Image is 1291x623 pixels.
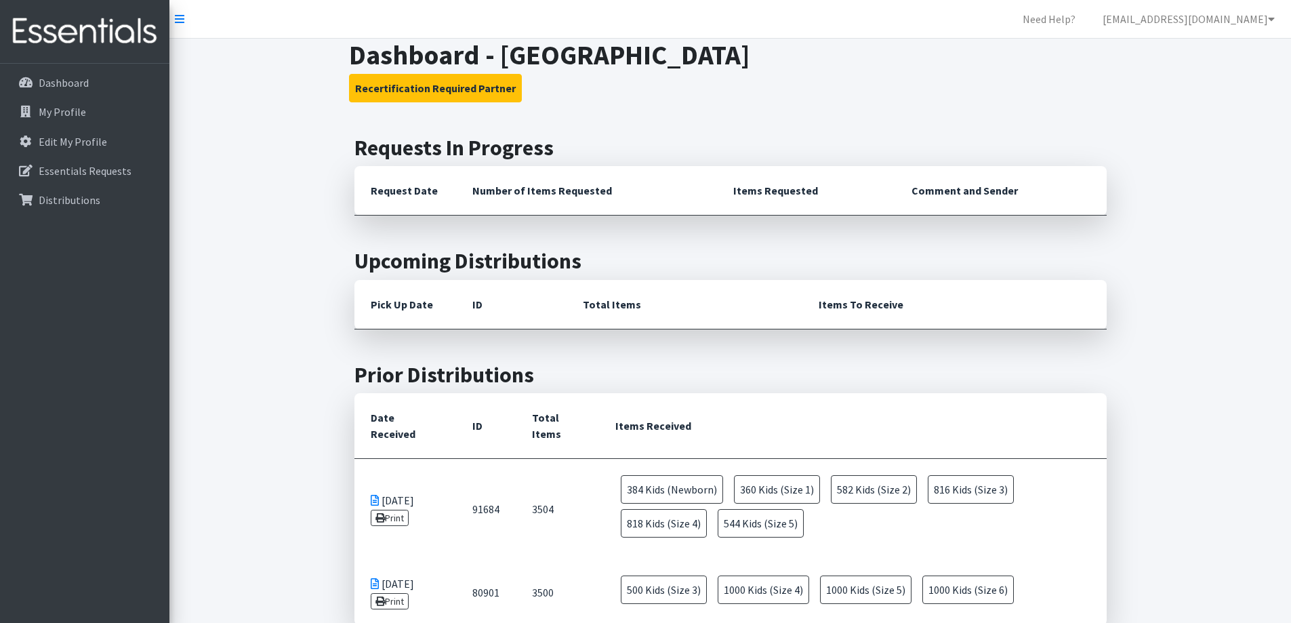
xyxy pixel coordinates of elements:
td: 3504 [516,459,600,560]
span: 500 Kids (Size 3) [621,576,707,604]
h2: Requests In Progress [354,135,1107,161]
button: Recertification Required Partner [349,74,522,102]
span: 582 Kids (Size 2) [831,475,917,504]
a: Essentials Requests [5,157,164,184]
h2: Upcoming Distributions [354,248,1107,274]
p: Essentials Requests [39,164,131,178]
th: Number of Items Requested [456,166,718,216]
img: HumanEssentials [5,9,164,54]
span: 1000 Kids (Size 6) [922,576,1014,604]
a: [EMAIL_ADDRESS][DOMAIN_NAME] [1092,5,1286,33]
a: My Profile [5,98,164,125]
td: [DATE] [354,459,456,560]
span: 360 Kids (Size 1) [734,475,820,504]
a: Print [371,593,409,609]
span: 384 Kids (Newborn) [621,475,723,504]
a: Need Help? [1012,5,1086,33]
th: Items Received [599,393,1106,459]
td: 91684 [456,459,516,560]
a: Dashboard [5,69,164,96]
p: Distributions [39,193,100,207]
p: Dashboard [39,76,89,89]
a: Distributions [5,186,164,214]
span: 1000 Kids (Size 5) [820,576,911,604]
th: Comment and Sender [895,166,1106,216]
a: Print [371,510,409,526]
h2: Prior Distributions [354,362,1107,388]
a: Edit My Profile [5,128,164,155]
th: Pick Up Date [354,280,456,329]
th: Items Requested [717,166,895,216]
th: Items To Receive [802,280,1107,329]
span: 1000 Kids (Size 4) [718,576,809,604]
th: Request Date [354,166,456,216]
span: 816 Kids (Size 3) [928,475,1014,504]
th: ID [456,280,567,329]
th: ID [456,393,516,459]
h1: Dashboard - [GEOGRAPHIC_DATA] [349,39,1111,71]
span: 544 Kids (Size 5) [718,509,804,538]
th: Total Items [516,393,600,459]
p: Edit My Profile [39,135,107,148]
th: Total Items [567,280,802,329]
p: My Profile [39,105,86,119]
span: 818 Kids (Size 4) [621,509,707,538]
th: Date Received [354,393,456,459]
